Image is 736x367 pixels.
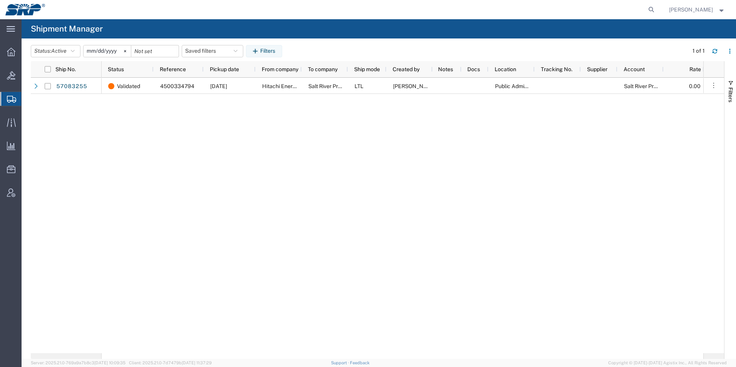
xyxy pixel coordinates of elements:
[262,83,299,89] span: Hitachi Energy
[467,66,480,72] span: Docs
[182,45,243,57] button: Saved filters
[160,66,186,72] span: Reference
[308,83,351,89] span: Salt River Project
[670,66,701,72] span: Rate
[331,360,350,365] a: Support
[693,47,706,55] div: 1 of 1
[31,360,125,365] span: Server: 2025.21.0-769a9a7b8c3
[608,360,727,366] span: Copyright © [DATE]-[DATE] Agistix Inc., All Rights Reserved
[210,83,227,89] span: 10/14/2025
[129,360,212,365] span: Client: 2025.21.0-7d7479b
[669,5,713,14] span: Ed Simmons
[587,66,607,72] span: Supplier
[94,360,125,365] span: [DATE] 10:09:35
[131,45,179,57] input: Not set
[160,83,194,89] span: 4500334794
[355,83,363,89] span: LTL
[84,45,131,57] input: Not set
[495,66,516,72] span: Location
[354,66,380,72] span: Ship mode
[541,66,572,72] span: Tracking No.
[728,87,734,102] span: Filters
[51,48,67,54] span: Active
[624,66,645,72] span: Account
[31,19,103,38] h4: Shipment Manager
[689,83,701,89] span: 0.00
[308,66,338,72] span: To company
[55,66,76,72] span: Ship No.
[438,66,453,72] span: Notes
[350,360,370,365] a: Feedback
[31,45,80,57] button: Status:Active
[669,5,726,14] button: [PERSON_NAME]
[393,83,437,89] span: Marissa Camacho
[262,66,298,72] span: From company
[624,83,666,89] span: Salt River Project
[210,66,239,72] span: Pickup date
[5,4,45,15] img: logo
[393,66,420,72] span: Created by
[108,66,124,72] span: Status
[246,45,282,57] button: Filters
[117,78,140,94] span: Validated
[182,360,212,365] span: [DATE] 11:37:29
[56,80,87,92] a: 57083255
[495,83,569,89] span: Public Administration Buidling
